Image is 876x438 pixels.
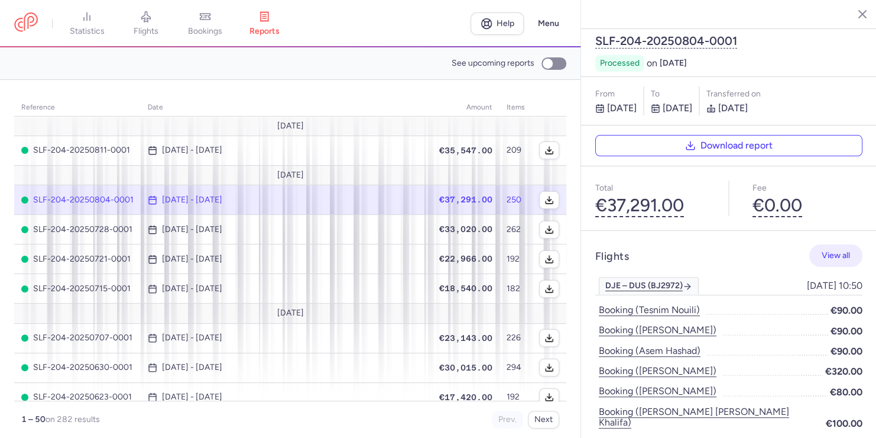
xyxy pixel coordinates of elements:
span: €33,020.00 [439,224,492,234]
th: reference [14,99,141,117]
button: €37,291.00 [595,195,684,216]
button: Booking ([PERSON_NAME] [PERSON_NAME] khalifa) [595,404,821,431]
button: Booking ([PERSON_NAME]) [595,363,720,379]
td: 192 [499,382,532,412]
span: bookings [188,26,222,37]
button: €0.00 [752,195,802,216]
p: to [651,86,692,101]
span: €17,420.00 [439,392,492,402]
span: SLF-204-20250630-0001 [21,363,134,372]
time: [DATE] - [DATE] [162,146,222,155]
button: View all [809,244,862,268]
span: €80.00 [830,385,862,400]
button: Booking ([PERSON_NAME]) [595,323,720,338]
time: [DATE] - [DATE] [162,225,222,234]
span: €22,966.00 [439,254,492,263]
span: statistics [70,26,105,37]
p: Fee [752,181,862,195]
button: Menu [531,12,566,35]
button: Booking (asem hashad) [595,343,704,359]
button: Prev. [492,411,523,429]
p: [DATE] [595,101,637,115]
span: SLF-204-20250715-0001 [21,284,134,294]
td: 262 [499,215,532,244]
span: €100.00 [826,416,862,431]
a: Help [471,12,524,35]
span: reports [249,26,280,37]
td: 250 [499,185,532,215]
div: Transferred on [706,86,862,101]
p: [DATE] [651,101,692,115]
span: €35,547.00 [439,146,492,155]
span: SLF-204-20250721-0001 [21,255,134,264]
button: Next [528,411,559,429]
th: items [499,99,532,117]
a: flights [116,11,176,37]
span: See upcoming reports [452,59,534,68]
span: SLF-204-20250707-0001 [21,333,134,343]
time: [DATE] - [DATE] [162,363,222,372]
div: on [595,55,687,72]
time: [DATE] - [DATE] [162,284,222,294]
td: 192 [499,244,532,274]
span: [DATE] [277,308,304,318]
time: [DATE] - [DATE] [162,195,222,205]
button: Download report [595,135,862,156]
a: bookings [176,11,235,37]
time: [DATE] - [DATE] [162,255,222,264]
a: CitizenPlane red outlined logo [14,12,38,34]
button: SLF-204-20250804-0001 [595,34,737,48]
p: From [595,86,637,101]
p: Total [595,181,705,195]
td: 226 [499,323,532,353]
button: Booking ([PERSON_NAME]) [595,384,720,399]
span: SLF-204-20250804-0001 [21,195,134,205]
span: on 282 results [46,414,100,424]
span: SLF-204-20250728-0001 [21,225,134,234]
td: 182 [499,274,532,304]
span: €23,143.00 [439,333,492,343]
time: [DATE] - [DATE] [162,392,222,402]
span: flights [134,26,158,37]
span: View all [822,251,850,260]
span: €90.00 [830,324,862,339]
time: [DATE] - [DATE] [162,333,222,343]
a: DJE – DUS (BJ2972) [599,277,699,295]
span: €90.00 [830,303,862,318]
span: [DATE] 10:50 [807,281,862,291]
td: 294 [499,353,532,382]
span: SLF-204-20250623-0001 [21,392,134,402]
p: [DATE] [706,101,862,115]
span: PROCESSED [21,147,28,154]
button: Booking (tesnim nouili) [595,302,703,318]
span: SLF-204-20250811-0001 [21,146,134,155]
th: date [141,99,432,117]
th: amount [432,99,499,117]
span: €90.00 [830,344,862,359]
span: [DATE] [660,59,687,68]
span: €18,540.00 [439,284,492,293]
span: [DATE] [277,121,304,131]
span: Help [497,19,514,28]
span: [DATE] [277,170,304,180]
span: €37,291.00 [439,195,492,204]
span: €30,015.00 [439,363,492,372]
span: processed [600,57,640,69]
a: statistics [57,11,116,37]
span: €320.00 [825,364,862,379]
strong: 1 – 50 [21,414,46,424]
a: reports [235,11,294,37]
h4: Flights [595,250,629,263]
td: 209 [499,136,532,165]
